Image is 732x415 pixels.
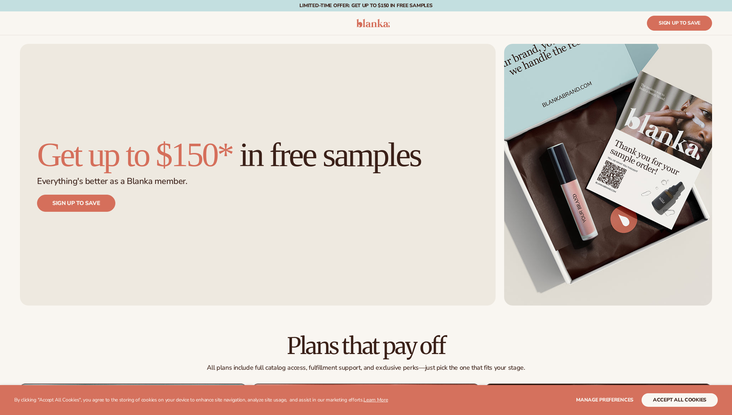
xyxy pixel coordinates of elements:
h1: in free samples [37,138,479,172]
img: logo [356,19,390,27]
span: Get up to $150* [37,135,232,174]
p: Everything's better as a Blanka member. [37,172,187,186]
p: All plans include full catalog access, fulfillment support, and exclusive perks—just pick the one... [20,364,712,372]
p: Limited-time offer: Get up to $150 in free samples [299,3,432,8]
h2: Plans that pay off [287,334,445,358]
img: Shopify Image 1 [504,44,712,306]
button: accept all cookies [642,393,718,407]
a: Sign up to save [37,195,115,212]
a: Sign up to save [647,16,712,31]
a: Learn More [364,396,388,403]
button: Manage preferences [576,393,633,407]
p: By clicking "Accept All Cookies", you agree to the storing of cookies on your device to enhance s... [14,397,388,403]
span: Manage preferences [576,396,633,403]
